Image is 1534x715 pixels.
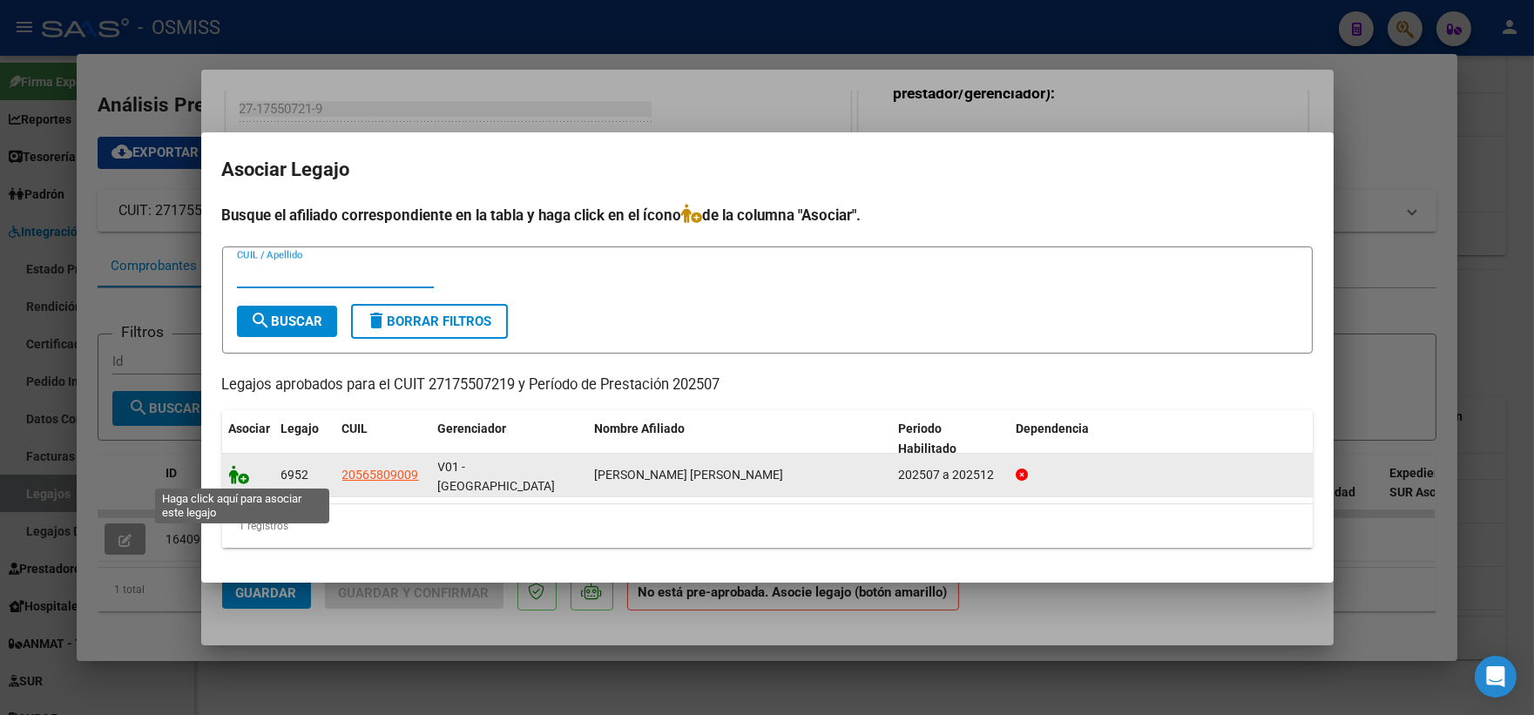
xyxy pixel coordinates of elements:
[342,422,368,435] span: CUIL
[222,374,1313,396] p: Legajos aprobados para el CUIT 27175507219 y Período de Prestación 202507
[367,310,388,331] mat-icon: delete
[595,468,784,482] span: GOMEZ MORINIGO BRAULIO AGUSTIN
[222,153,1313,186] h2: Asociar Legajo
[335,410,431,468] datatable-header-cell: CUIL
[274,410,335,468] datatable-header-cell: Legajo
[251,314,323,329] span: Buscar
[351,304,508,339] button: Borrar Filtros
[438,460,556,494] span: V01 - [GEOGRAPHIC_DATA]
[595,422,686,435] span: Nombre Afiliado
[431,410,588,468] datatable-header-cell: Gerenciador
[1475,656,1517,698] div: Open Intercom Messenger
[1016,422,1089,435] span: Dependencia
[342,468,419,482] span: 20565809009
[898,465,1002,485] div: 202507 a 202512
[281,468,309,482] span: 6952
[1009,410,1313,468] datatable-header-cell: Dependencia
[222,504,1313,548] div: 1 registros
[898,422,956,455] span: Periodo Habilitado
[588,410,892,468] datatable-header-cell: Nombre Afiliado
[438,422,507,435] span: Gerenciador
[891,410,1009,468] datatable-header-cell: Periodo Habilitado
[237,306,337,337] button: Buscar
[222,204,1313,226] h4: Busque el afiliado correspondiente en la tabla y haga click en el ícono de la columna "Asociar".
[281,422,320,435] span: Legajo
[251,310,272,331] mat-icon: search
[367,314,492,329] span: Borrar Filtros
[222,410,274,468] datatable-header-cell: Asociar
[229,422,271,435] span: Asociar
